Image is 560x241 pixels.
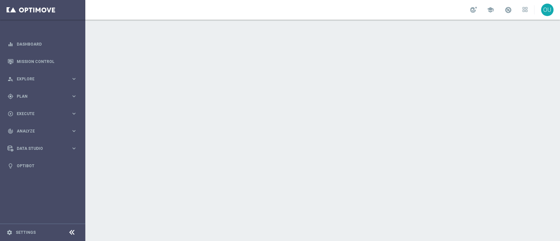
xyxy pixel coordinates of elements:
[71,145,77,151] i: keyboard_arrow_right
[71,110,77,117] i: keyboard_arrow_right
[17,53,77,70] a: Mission Control
[8,35,77,53] div: Dashboard
[17,94,71,98] span: Plan
[17,147,71,151] span: Data Studio
[71,76,77,82] i: keyboard_arrow_right
[8,111,13,117] i: play_circle_outline
[8,128,71,134] div: Analyze
[7,111,77,116] button: play_circle_outline Execute keyboard_arrow_right
[8,93,71,99] div: Plan
[17,35,77,53] a: Dashboard
[7,59,77,64] button: Mission Control
[8,76,71,82] div: Explore
[71,93,77,99] i: keyboard_arrow_right
[17,77,71,81] span: Explore
[8,157,77,174] div: Optibot
[17,112,71,116] span: Execute
[17,129,71,133] span: Analyze
[7,146,77,151] button: Data Studio keyboard_arrow_right
[7,163,77,169] button: lightbulb Optibot
[16,231,36,234] a: Settings
[7,42,77,47] button: equalizer Dashboard
[7,94,77,99] button: gps_fixed Plan keyboard_arrow_right
[8,41,13,47] i: equalizer
[8,128,13,134] i: track_changes
[8,53,77,70] div: Mission Control
[541,4,553,16] div: OU
[8,111,71,117] div: Execute
[7,230,12,235] i: settings
[8,163,13,169] i: lightbulb
[7,76,77,82] button: person_search Explore keyboard_arrow_right
[7,129,77,134] button: track_changes Analyze keyboard_arrow_right
[8,93,13,99] i: gps_fixed
[487,6,494,13] span: school
[8,76,13,82] i: person_search
[17,157,77,174] a: Optibot
[8,146,71,151] div: Data Studio
[71,128,77,134] i: keyboard_arrow_right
